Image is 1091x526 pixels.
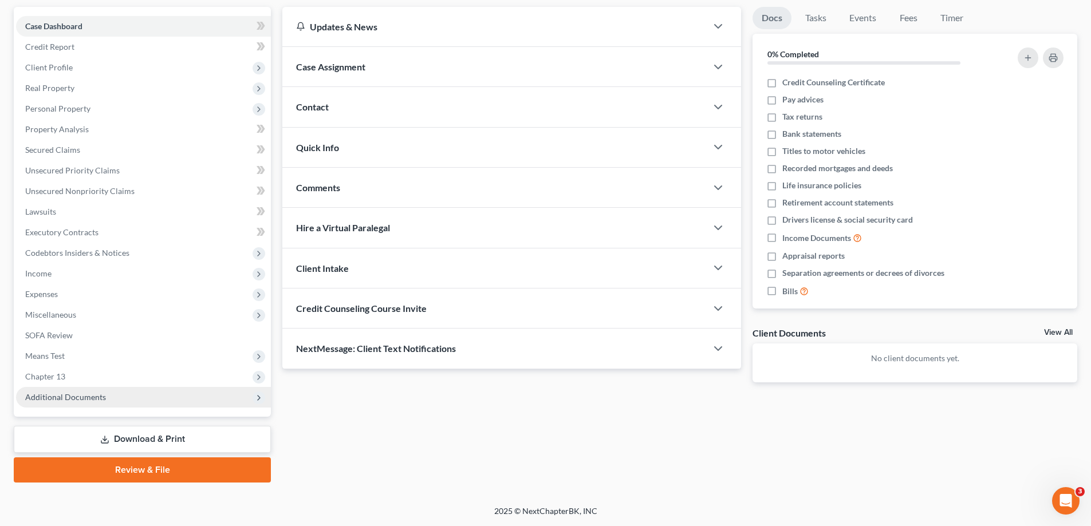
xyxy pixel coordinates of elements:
[16,140,271,160] a: Secured Claims
[25,145,80,155] span: Secured Claims
[782,250,845,262] span: Appraisal reports
[767,49,819,59] strong: 0% Completed
[782,128,841,140] span: Bank statements
[25,207,56,216] span: Lawsuits
[782,145,865,157] span: Titles to motor vehicles
[840,7,885,29] a: Events
[782,214,913,226] span: Drivers license & social security card
[25,165,120,175] span: Unsecured Priority Claims
[762,353,1068,364] p: No client documents yet.
[753,7,791,29] a: Docs
[782,77,885,88] span: Credit Counseling Certificate
[14,457,271,483] a: Review & File
[16,16,271,37] a: Case Dashboard
[16,160,271,181] a: Unsecured Priority Claims
[25,83,74,93] span: Real Property
[296,182,340,193] span: Comments
[890,7,927,29] a: Fees
[796,7,836,29] a: Tasks
[25,124,89,134] span: Property Analysis
[1044,329,1073,337] a: View All
[296,343,456,354] span: NextMessage: Client Text Notifications
[25,21,82,31] span: Case Dashboard
[782,163,893,174] span: Recorded mortgages and deeds
[782,232,851,244] span: Income Documents
[25,392,106,402] span: Additional Documents
[16,325,271,346] a: SOFA Review
[25,330,73,340] span: SOFA Review
[25,186,135,196] span: Unsecured Nonpriority Claims
[14,426,271,453] a: Download & Print
[296,101,329,112] span: Contact
[25,310,76,319] span: Miscellaneous
[782,267,944,279] span: Separation agreements or decrees of divorces
[1076,487,1085,496] span: 3
[296,21,693,33] div: Updates & News
[25,371,65,381] span: Chapter 13
[25,104,90,113] span: Personal Property
[1052,487,1080,515] iframe: Intercom live chat
[753,327,826,339] div: Client Documents
[296,263,349,274] span: Client Intake
[25,62,73,72] span: Client Profile
[782,197,893,208] span: Retirement account statements
[296,222,390,233] span: Hire a Virtual Paralegal
[16,181,271,201] a: Unsecured Nonpriority Claims
[296,142,339,153] span: Quick Info
[782,111,822,122] span: Tax returns
[16,222,271,243] a: Executory Contracts
[25,351,65,361] span: Means Test
[782,286,798,297] span: Bills
[16,119,271,140] a: Property Analysis
[219,505,872,526] div: 2025 © NextChapterBK, INC
[25,268,52,278] span: Income
[296,61,365,72] span: Case Assignment
[296,303,427,314] span: Credit Counseling Course Invite
[931,7,972,29] a: Timer
[25,289,58,299] span: Expenses
[25,248,129,258] span: Codebtors Insiders & Notices
[782,180,861,191] span: Life insurance policies
[16,37,271,57] a: Credit Report
[25,227,99,237] span: Executory Contracts
[16,201,271,222] a: Lawsuits
[25,42,74,52] span: Credit Report
[782,94,824,105] span: Pay advices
